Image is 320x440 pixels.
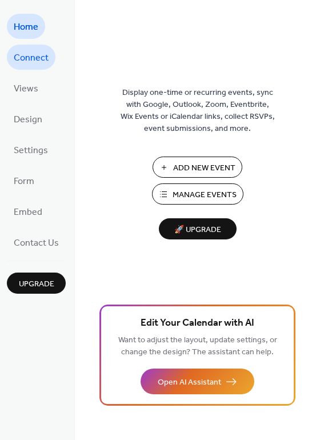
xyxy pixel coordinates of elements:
[121,87,275,135] span: Display one-time or recurring events, sync with Google, Outlook, Zoom, Eventbrite, Wix Events or ...
[166,222,230,238] span: 🚀 Upgrade
[7,137,55,162] a: Settings
[152,183,243,205] button: Manage Events
[14,18,38,37] span: Home
[14,234,59,253] span: Contact Us
[14,142,48,160] span: Settings
[7,106,49,131] a: Design
[118,333,277,360] span: Want to adjust the layout, update settings, or change the design? The assistant can help.
[141,369,254,394] button: Open AI Assistant
[7,199,49,224] a: Embed
[7,14,45,39] a: Home
[14,203,42,222] span: Embed
[141,315,254,331] span: Edit Your Calendar with AI
[7,273,66,294] button: Upgrade
[7,168,41,193] a: Form
[14,80,38,98] span: Views
[7,45,55,70] a: Connect
[14,173,34,191] span: Form
[7,75,45,101] a: Views
[159,218,237,239] button: 🚀 Upgrade
[173,189,237,201] span: Manage Events
[158,377,221,389] span: Open AI Assistant
[14,111,42,129] span: Design
[153,157,242,178] button: Add New Event
[19,278,54,290] span: Upgrade
[14,49,49,67] span: Connect
[173,162,235,174] span: Add New Event
[7,230,66,255] a: Contact Us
